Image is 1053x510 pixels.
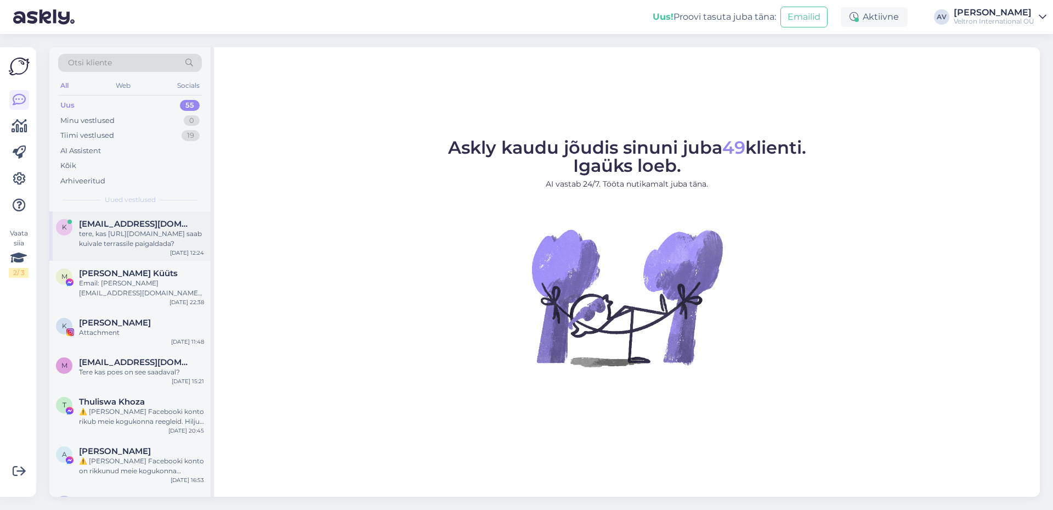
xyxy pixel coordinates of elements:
img: Askly Logo [9,56,30,77]
div: Web [114,79,133,93]
div: ⚠️ [PERSON_NAME] Facebooki konto on rikkunud meie kogukonna standardeid. Meie süsteem on saanud p... [79,456,204,476]
span: Uued vestlused [105,195,156,205]
div: 0 [184,115,200,126]
div: Uus [60,100,75,111]
div: Aktiivne [841,7,908,27]
span: k [62,223,67,231]
div: tere, kas [URL][DOMAIN_NAME] saab kuivale terrassile paigaldada? [79,229,204,249]
span: Thuliswa Khoza [79,397,145,407]
span: T [63,401,66,409]
span: Otsi kliente [68,57,112,69]
div: Socials [175,79,202,93]
div: [DATE] 11:48 [171,338,204,346]
span: m.nommilo@gmail.com [79,357,193,367]
div: [DATE] 12:24 [170,249,204,257]
div: AI Assistent [60,145,101,156]
div: [PERSON_NAME] [954,8,1034,17]
span: Abraham Fernando [79,446,151,456]
div: [DATE] 20:45 [168,427,204,435]
div: All [58,79,71,93]
div: Attachment [79,328,204,338]
div: AV [934,9,949,25]
span: m [61,361,67,369]
div: Email: [PERSON_NAME][EMAIL_ADDRESS][DOMAIN_NAME] Date of birth: [DEMOGRAPHIC_DATA] Full name: [PE... [79,278,204,298]
div: [DATE] 16:53 [171,476,204,484]
div: Proovi tasuta juba täna: [653,10,776,24]
div: Arhiveeritud [60,176,105,187]
div: Tere kas poes on see saadaval? [79,367,204,377]
b: Uus! [653,12,673,22]
div: Tiimi vestlused [60,130,114,141]
div: ⚠️ [PERSON_NAME] Facebooki konto rikub meie kogukonna reegleid. Hiljuti on meie süsteem saanud ka... [79,407,204,427]
div: [DATE] 15:21 [172,377,204,385]
div: [DATE] 22:38 [169,298,204,306]
div: Vaata siia [9,228,29,278]
span: Rait Kristal [79,496,151,506]
span: Askly kaudu jõudis sinuni juba klienti. Igaüks loeb. [448,137,806,176]
span: konstan@loginet.ee [79,219,193,229]
a: [PERSON_NAME]Veltron International OÜ [954,8,1046,26]
div: Veltron International OÜ [954,17,1034,26]
div: Minu vestlused [60,115,115,126]
span: M [61,272,67,281]
img: No Chat active [528,199,726,396]
span: K [62,322,67,330]
span: 49 [722,137,745,158]
span: A [62,450,67,458]
div: 19 [182,130,200,141]
p: AI vastab 24/7. Tööta nutikamalt juba täna. [448,178,806,190]
div: 55 [180,100,200,111]
span: Merle Küüts [79,268,178,278]
span: Kristin Kerro [79,318,151,328]
div: Kõik [60,160,76,171]
button: Emailid [780,7,828,27]
div: 2 / 3 [9,268,29,278]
